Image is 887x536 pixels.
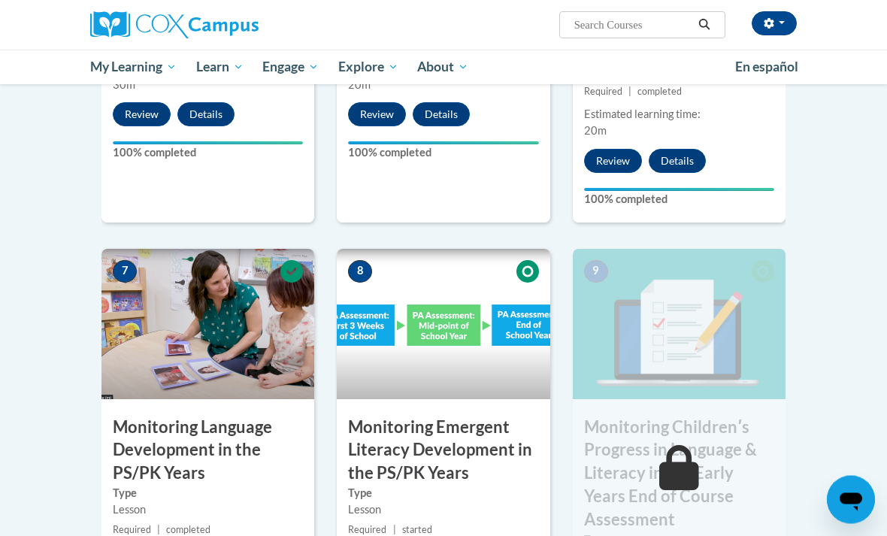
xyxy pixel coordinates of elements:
[584,107,774,123] div: Estimated learning time:
[101,250,314,400] img: Course Image
[186,50,253,84] a: Learn
[573,250,786,400] img: Course Image
[90,11,310,38] a: Cox Campus
[113,261,137,283] span: 7
[80,50,186,84] a: My Learning
[649,150,706,174] button: Details
[584,125,607,138] span: 20m
[177,103,235,127] button: Details
[113,502,303,519] div: Lesson
[402,525,432,536] span: started
[79,50,808,84] div: Main menu
[166,525,210,536] span: completed
[584,192,774,208] label: 100% completed
[393,525,396,536] span: |
[348,525,386,536] span: Required
[348,261,372,283] span: 8
[113,145,303,162] label: 100% completed
[262,58,319,76] span: Engage
[413,103,470,127] button: Details
[584,150,642,174] button: Review
[113,525,151,536] span: Required
[348,502,538,519] div: Lesson
[337,250,549,400] img: Course Image
[408,50,479,84] a: About
[90,11,259,38] img: Cox Campus
[348,486,538,502] label: Type
[348,103,406,127] button: Review
[157,525,160,536] span: |
[113,103,171,127] button: Review
[348,142,538,145] div: Your progress
[338,58,398,76] span: Explore
[348,79,371,92] span: 20m
[752,11,797,35] button: Account Settings
[417,58,468,76] span: About
[584,86,622,98] span: Required
[328,50,408,84] a: Explore
[573,16,693,34] input: Search Courses
[113,142,303,145] div: Your progress
[196,58,244,76] span: Learn
[113,79,135,92] span: 30m
[637,86,682,98] span: completed
[101,416,314,486] h3: Monitoring Language Development in the PS/PK Years
[584,261,608,283] span: 9
[90,58,177,76] span: My Learning
[584,189,774,192] div: Your progress
[827,476,875,524] iframe: Button to launch messaging window
[348,145,538,162] label: 100% completed
[628,86,631,98] span: |
[573,416,786,532] h3: Monitoring Childrenʹs Progress in Language & Literacy in the Early Years End of Course Assessment
[725,51,808,83] a: En español
[253,50,328,84] a: Engage
[337,416,549,486] h3: Monitoring Emergent Literacy Development in the PS/PK Years
[735,59,798,74] span: En español
[113,486,303,502] label: Type
[693,16,716,34] button: Search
